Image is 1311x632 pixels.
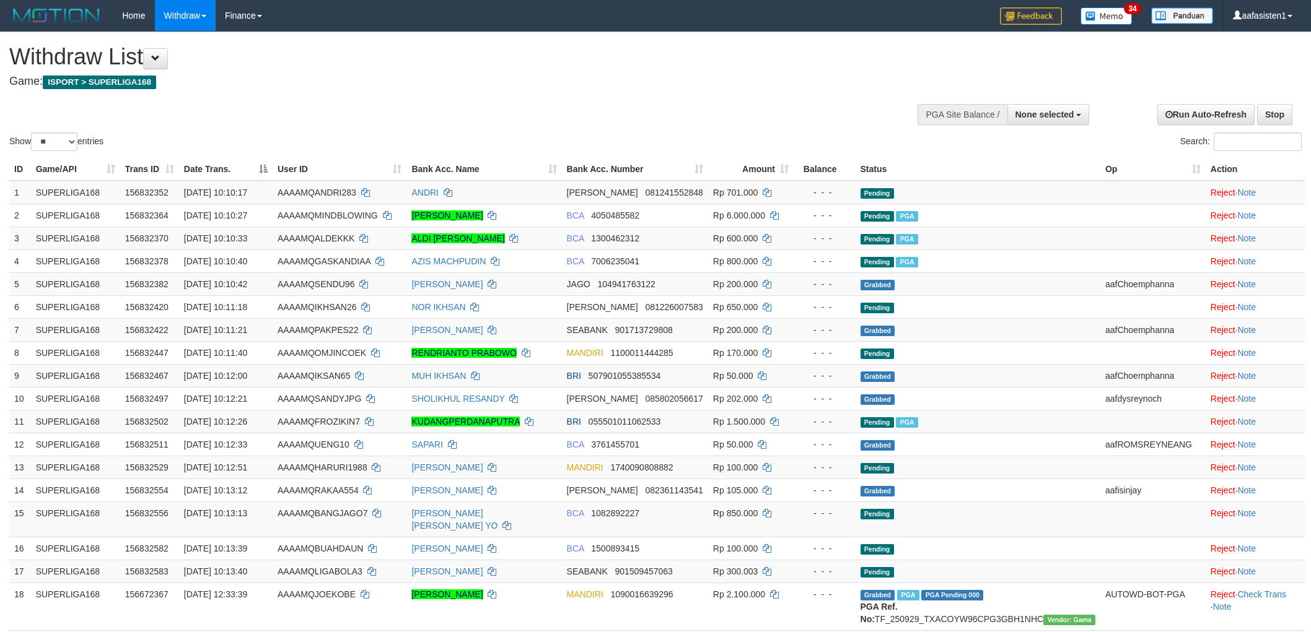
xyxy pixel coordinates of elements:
[125,188,169,197] span: 156832352
[1206,341,1305,364] td: ·
[713,302,758,312] span: Rp 650.000
[9,181,31,204] td: 1
[411,279,483,289] a: [PERSON_NAME]
[921,590,983,600] span: PGA Pending
[1151,7,1213,24] img: panduan.png
[411,439,442,449] a: SAPARI
[1211,566,1235,576] a: Reject
[861,371,895,382] span: Grabbed
[567,279,590,289] span: JAGO
[861,567,894,578] span: Pending
[713,394,758,404] span: Rp 202.000
[1211,325,1235,335] a: Reject
[567,210,584,220] span: BCA
[713,462,758,472] span: Rp 100.000
[184,210,247,220] span: [DATE] 10:10:27
[1007,104,1090,125] button: None selected
[567,439,584,449] span: BCA
[411,325,483,335] a: [PERSON_NAME]
[896,417,918,428] span: Marked by aafsengchandara
[567,566,608,576] span: SEABANK
[591,439,639,449] span: Copy 3761455701 to clipboard
[713,485,758,495] span: Rp 105.000
[1237,279,1256,289] a: Note
[567,543,584,553] span: BCA
[799,232,851,245] div: - - -
[713,589,765,599] span: Rp 2.100.000
[31,582,120,630] td: SUPERLIGA168
[411,302,465,312] a: NOR IKHSAN
[799,542,851,555] div: - - -
[861,486,895,496] span: Grabbed
[1206,501,1305,537] td: ·
[1211,233,1235,243] a: Reject
[31,410,120,433] td: SUPERLIGA168
[799,347,851,359] div: - - -
[1214,132,1302,151] input: Search:
[184,371,247,381] span: [DATE] 10:12:00
[125,348,169,358] span: 156832447
[1237,394,1256,404] a: Note
[278,462,367,472] span: AAAAMQHARURI1988
[1211,485,1235,495] a: Reject
[9,158,31,181] th: ID
[31,272,120,295] td: SUPERLIGA168
[896,211,918,222] span: Marked by aafsoycanthlai
[713,256,758,266] span: Rp 800.000
[278,566,362,576] span: AAAAMQLIGABOLA3
[278,348,366,358] span: AAAAMQOMJINCOEK
[1206,582,1305,630] td: · ·
[861,602,898,624] b: PGA Ref. No:
[713,233,758,243] span: Rp 600.000
[861,440,895,451] span: Grabbed
[1237,188,1256,197] a: Note
[406,158,561,181] th: Bank Acc. Name: activate to sort column ascending
[1206,204,1305,227] td: ·
[1206,272,1305,295] td: ·
[411,462,483,472] a: [PERSON_NAME]
[799,415,851,428] div: - - -
[184,279,247,289] span: [DATE] 10:10:42
[1211,371,1235,381] a: Reject
[1237,589,1286,599] a: Check Trans
[1237,233,1256,243] a: Note
[567,188,638,197] span: [PERSON_NAME]
[861,211,894,222] span: Pending
[9,456,31,478] td: 13
[1237,210,1256,220] a: Note
[1211,348,1235,358] a: Reject
[9,204,31,227] td: 2
[799,484,851,496] div: - - -
[567,417,581,426] span: BRI
[125,543,169,553] span: 156832582
[794,158,856,181] th: Balance
[1206,295,1305,318] td: ·
[645,485,703,495] span: Copy 082361143541 to clipboard
[1237,302,1256,312] a: Note
[597,279,655,289] span: Copy 104941763122 to clipboard
[591,508,639,518] span: Copy 1082892227 to clipboard
[1015,110,1074,119] span: None selected
[278,485,359,495] span: AAAAMQRAKAA554
[184,439,247,449] span: [DATE] 10:12:33
[861,463,894,474] span: Pending
[1237,485,1256,495] a: Note
[9,478,31,501] td: 14
[861,257,894,267] span: Pending
[9,318,31,341] td: 7
[411,543,483,553] a: [PERSON_NAME]
[9,501,31,537] td: 15
[861,326,895,336] span: Grabbed
[591,256,639,266] span: Copy 7006235041 to clipboard
[1237,256,1256,266] a: Note
[610,589,673,599] span: Copy 1090016639296 to clipboard
[278,233,355,243] span: AAAAMQALDEKKK
[184,233,247,243] span: [DATE] 10:10:33
[567,589,603,599] span: MANDIRI
[615,325,672,335] span: Copy 901713729808 to clipboard
[125,589,169,599] span: 156672367
[567,485,638,495] span: [PERSON_NAME]
[1211,188,1235,197] a: Reject
[1211,417,1235,426] a: Reject
[9,560,31,582] td: 17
